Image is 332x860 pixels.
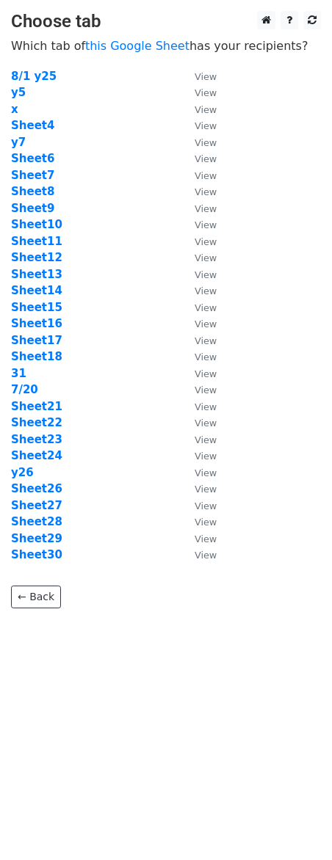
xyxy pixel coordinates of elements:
[195,484,217,495] small: View
[195,467,217,478] small: View
[195,71,217,82] small: View
[180,136,217,149] a: View
[85,39,190,53] a: this Google Sheet
[180,400,217,413] a: View
[11,136,26,149] a: y7
[195,153,217,164] small: View
[180,251,217,264] a: View
[11,103,18,116] a: x
[180,433,217,446] a: View
[11,185,54,198] strong: Sheet8
[180,548,217,561] a: View
[11,284,62,297] a: Sheet14
[195,236,217,247] small: View
[195,434,217,445] small: View
[11,251,62,264] a: Sheet12
[180,103,217,116] a: View
[11,449,62,462] a: Sheet24
[195,418,217,429] small: View
[195,318,217,329] small: View
[180,86,217,99] a: View
[195,285,217,296] small: View
[11,334,62,347] a: Sheet17
[195,120,217,131] small: View
[180,235,217,248] a: View
[195,186,217,197] small: View
[11,350,62,363] a: Sheet18
[195,517,217,528] small: View
[11,586,61,608] a: ← Back
[11,515,62,528] a: Sheet28
[180,334,217,347] a: View
[180,367,217,380] a: View
[195,269,217,280] small: View
[11,169,54,182] a: Sheet7
[11,152,54,165] a: Sheet6
[180,466,217,479] a: View
[180,185,217,198] a: View
[11,499,62,512] a: Sheet27
[195,351,217,362] small: View
[180,317,217,330] a: View
[11,235,62,248] a: Sheet11
[195,203,217,214] small: View
[195,368,217,379] small: View
[11,38,321,54] p: Which tab of has your recipients?
[11,70,57,83] strong: 8/1 y25
[11,433,62,446] a: Sheet23
[11,86,26,99] strong: y5
[195,335,217,346] small: View
[180,284,217,297] a: View
[11,317,62,330] a: Sheet16
[180,301,217,314] a: View
[11,416,62,429] a: Sheet22
[180,70,217,83] a: View
[195,451,217,462] small: View
[11,400,62,413] a: Sheet21
[195,500,217,511] small: View
[180,482,217,495] a: View
[195,170,217,181] small: View
[180,515,217,528] a: View
[11,532,62,545] strong: Sheet29
[180,416,217,429] a: View
[180,499,217,512] a: View
[180,152,217,165] a: View
[11,301,62,314] a: Sheet15
[11,119,54,132] a: Sheet4
[195,533,217,544] small: View
[180,449,217,462] a: View
[195,104,217,115] small: View
[11,383,38,396] a: 7/20
[11,268,62,281] a: Sheet13
[11,218,62,231] strong: Sheet10
[180,218,217,231] a: View
[195,302,217,313] small: View
[180,202,217,215] a: View
[195,87,217,98] small: View
[11,11,321,32] h3: Choose tab
[195,401,217,412] small: View
[11,466,34,479] strong: y26
[195,219,217,230] small: View
[180,268,217,281] a: View
[195,252,217,263] small: View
